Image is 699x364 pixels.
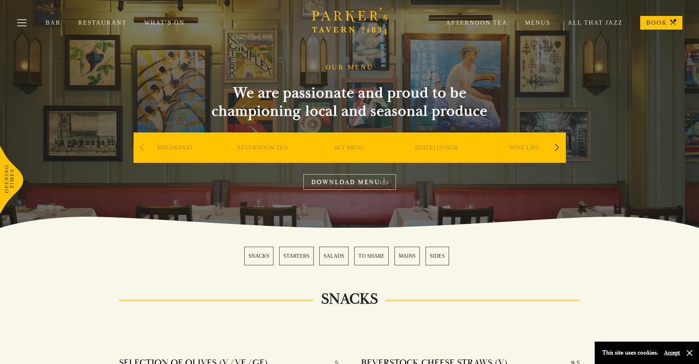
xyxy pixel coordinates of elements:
p: This site uses cookies. [602,347,658,358]
a: 5 / 6 [394,247,420,265]
button: Close and accept [686,349,693,357]
div: Next slide [552,139,562,156]
a: 6 / 6 [426,247,449,265]
a: WINE LIST [509,144,539,174]
a: [DATE] LUNCH [415,144,458,174]
h1: OUR MENU [326,63,374,72]
a: 4 / 6 [354,247,389,265]
h2: We are passionate and proud to be championing local and seasonal produce [198,84,501,120]
div: 1 / 9 [134,132,217,186]
h2: SNACKS [314,290,385,308]
a: SET MENU [334,144,365,174]
a: BREAKFAST [157,144,193,174]
button: Accept [664,349,680,356]
a: 2 / 6 [279,247,314,265]
div: 5 / 9 [482,132,566,186]
div: 2 / 9 [221,132,304,186]
a: 3 / 6 [319,247,349,265]
a: 1 / 6 [244,247,273,265]
div: 4 / 9 [395,132,479,186]
div: 3 / 9 [308,132,391,186]
div: Previous slide [137,139,148,156]
a: DOWNLOAD MENU [303,174,396,190]
a: AFTERNOON TEA [237,144,288,174]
